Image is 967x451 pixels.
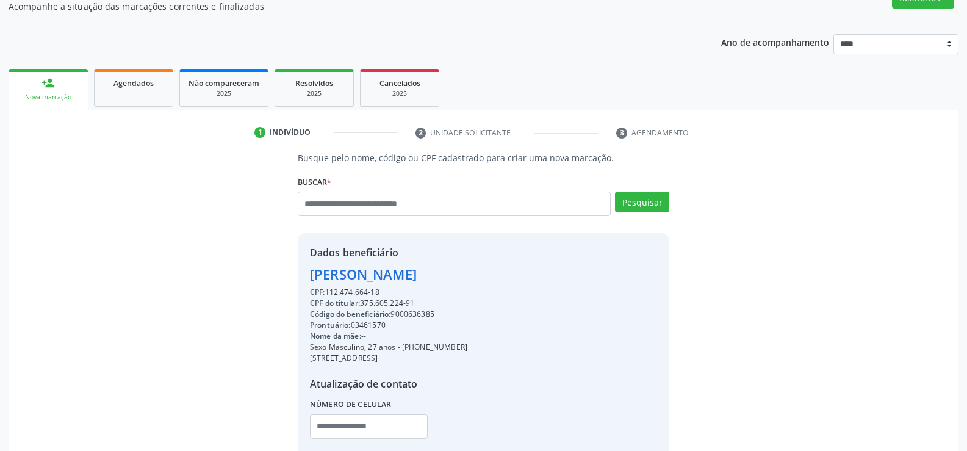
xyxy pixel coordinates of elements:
div: Nova marcação [17,93,79,102]
div: [PERSON_NAME] [310,264,467,284]
div: person_add [41,76,55,90]
div: -- [310,331,467,342]
span: CPF do titular: [310,298,360,308]
label: Número de celular [310,395,392,414]
span: Cancelados [379,78,420,88]
span: Resolvidos [295,78,333,88]
div: 9000636385 [310,309,467,320]
div: Indivíduo [270,127,311,138]
p: Ano de acompanhamento [721,34,829,49]
span: Nome da mãe: [310,331,361,341]
span: CPF: [310,287,325,297]
div: 112.474.664-18 [310,287,467,298]
div: [STREET_ADDRESS] [310,353,467,364]
div: 2025 [189,89,259,98]
div: Sexo Masculino, 27 anos - [PHONE_NUMBER] [310,342,467,353]
div: 2025 [369,89,430,98]
div: Dados beneficiário [310,245,467,260]
p: Busque pelo nome, código ou CPF cadastrado para criar uma nova marcação. [298,151,669,164]
div: 03461570 [310,320,467,331]
button: Pesquisar [615,192,669,212]
div: 2025 [284,89,345,98]
span: Prontuário: [310,320,351,330]
div: 1 [254,127,265,138]
span: Agendados [113,78,154,88]
span: Código do beneficiário: [310,309,390,319]
label: Buscar [298,173,331,192]
div: 375.605.224-91 [310,298,467,309]
div: Atualização de contato [310,377,467,391]
span: Não compareceram [189,78,259,88]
